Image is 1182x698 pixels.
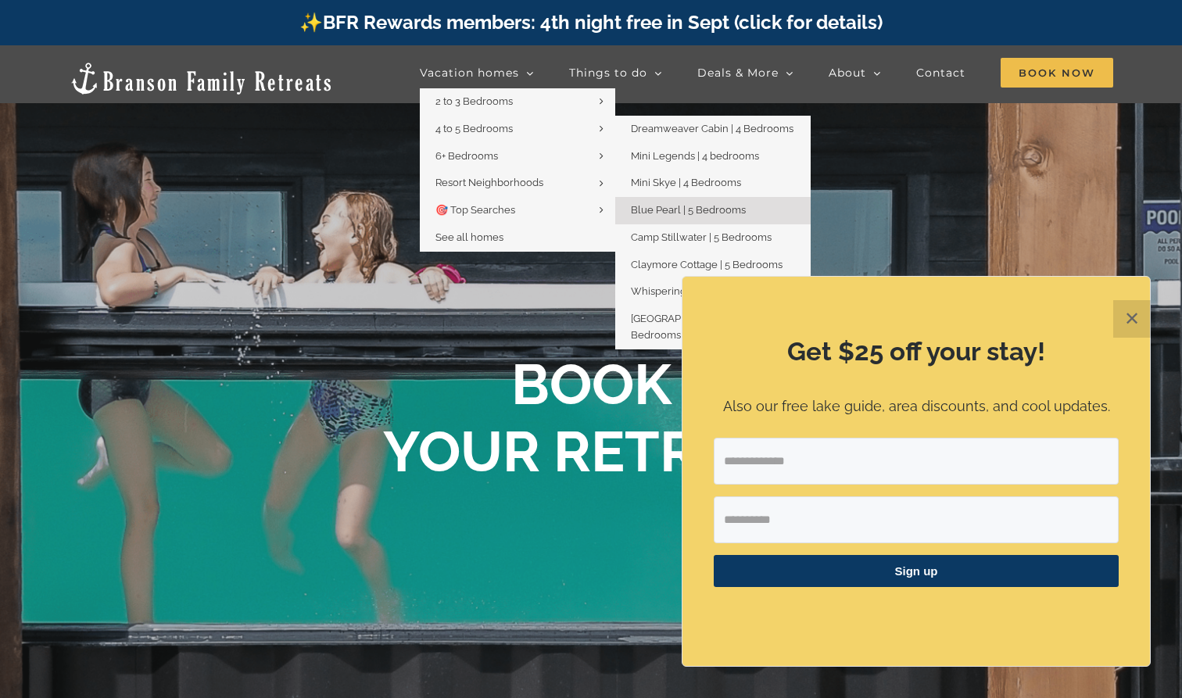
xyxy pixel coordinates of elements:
span: Blue Pearl | 5 Bedrooms [631,204,746,216]
a: 🎯 Top Searches [420,197,615,224]
span: Mini Skye | 4 Bedrooms [631,177,741,188]
a: ✨BFR Rewards members: 4th night free in Sept (click for details) [299,11,883,34]
a: Book Now [1001,57,1113,88]
a: Camp Stillwater | 5 Bedrooms [615,224,811,252]
a: Deals & More [697,57,793,88]
span: About [829,67,866,78]
input: Email Address [714,438,1119,485]
span: 4 to 5 Bedrooms [435,123,513,134]
a: Resort Neighborhoods [420,170,615,197]
a: Claymore Cottage | 5 Bedrooms [615,252,811,279]
span: Mini Legends | 4 bedrooms [631,150,759,162]
input: First Name [714,496,1119,543]
span: Deals & More [697,67,779,78]
span: Vacation homes [420,67,519,78]
a: Contact [916,57,965,88]
span: 6+ Bedrooms [435,150,498,162]
span: Contact [916,67,965,78]
span: Whispering Waves | 5 Bedrooms [631,285,786,297]
h2: Get $25 off your stay! [714,334,1119,370]
button: Close [1113,300,1151,338]
span: 2 to 3 Bedrooms [435,95,513,107]
span: Book Now [1001,58,1113,88]
a: Vacation homes [420,57,534,88]
span: [GEOGRAPHIC_DATA] | 5 Bedrooms [631,313,744,341]
a: Things to do [569,57,662,88]
a: 2 to 3 Bedrooms [420,88,615,116]
a: Dreamweaver Cabin | 4 Bedrooms [615,116,811,143]
span: Resort Neighborhoods [435,177,543,188]
a: 6+ Bedrooms [420,143,615,170]
a: Mini Skye | 4 Bedrooms [615,170,811,197]
span: Claymore Cottage | 5 Bedrooms [631,259,783,270]
span: See all homes [435,231,503,243]
span: Camp Stillwater | 5 Bedrooms [631,231,772,243]
nav: Main Menu [420,57,1113,88]
span: Things to do [569,67,647,78]
b: BOOK YOUR RETREAT [383,351,800,485]
p: ​ [714,607,1119,623]
span: Dreamweaver Cabin | 4 Bedrooms [631,123,793,134]
a: Blue Pearl | 5 Bedrooms [615,197,811,224]
a: [GEOGRAPHIC_DATA] | 5 Bedrooms [615,306,811,349]
a: 4 to 5 Bedrooms [420,116,615,143]
a: About [829,57,881,88]
a: Whispering Waves | 5 Bedrooms [615,278,811,306]
img: Branson Family Retreats Logo [69,61,334,96]
span: 🎯 Top Searches [435,204,515,216]
button: Sign up [714,555,1119,587]
p: Also our free lake guide, area discounts, and cool updates. [714,396,1119,418]
a: Mini Legends | 4 bedrooms [615,143,811,170]
a: See all homes [420,224,615,252]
